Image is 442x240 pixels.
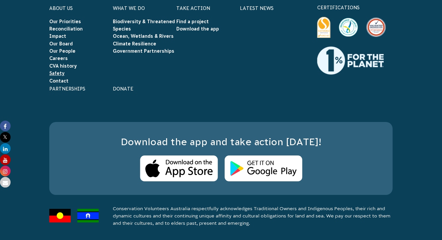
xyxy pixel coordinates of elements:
a: Climate Resilience [113,41,156,46]
a: Contact [49,78,68,84]
h3: Download the app and take action [DATE]! [63,135,379,149]
a: Our Priorities [49,19,81,24]
img: Apple Store Logo [140,155,218,182]
a: Safety [49,71,65,76]
a: Download the app [176,26,219,31]
a: Impact [49,33,66,39]
a: Careers [49,56,68,61]
a: Ocean, Wetlands & Rivers [113,33,174,39]
img: Android Store Logo [225,155,302,182]
a: Our Board [49,41,73,46]
p: certifications [317,4,393,12]
a: Find a project [176,19,209,24]
a: Biodiversity & Threatened Species [113,19,175,31]
a: Donate [113,86,133,91]
a: Reconciliation [49,26,83,31]
a: Take Action [176,6,210,11]
a: Partnerships [49,86,85,91]
a: What We Do [113,6,145,11]
a: Our People [49,48,75,54]
img: Flags [49,209,99,222]
a: Latest News [240,6,274,11]
a: Government Partnerships [113,48,174,54]
p: Conservation Volunteers Australia respectfully acknowledges Traditional Owners and Indigenous Peo... [113,205,393,227]
a: CVA history [49,63,77,69]
a: About Us [49,6,73,11]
